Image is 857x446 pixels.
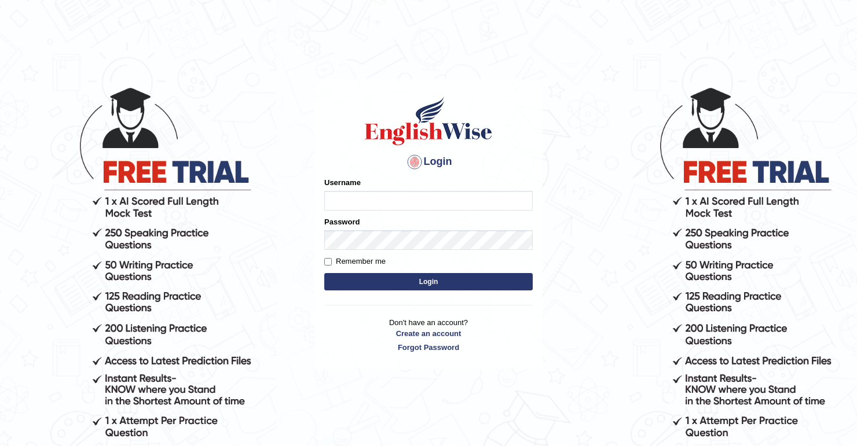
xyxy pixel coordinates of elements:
p: Don't have an account? [324,317,533,353]
h4: Login [324,153,533,171]
input: Remember me [324,258,332,266]
label: Remember me [324,256,386,267]
label: Username [324,177,361,188]
button: Login [324,273,533,290]
label: Password [324,216,360,227]
a: Forgot Password [324,342,533,353]
a: Create an account [324,328,533,339]
img: Logo of English Wise sign in for intelligent practice with AI [362,95,495,147]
